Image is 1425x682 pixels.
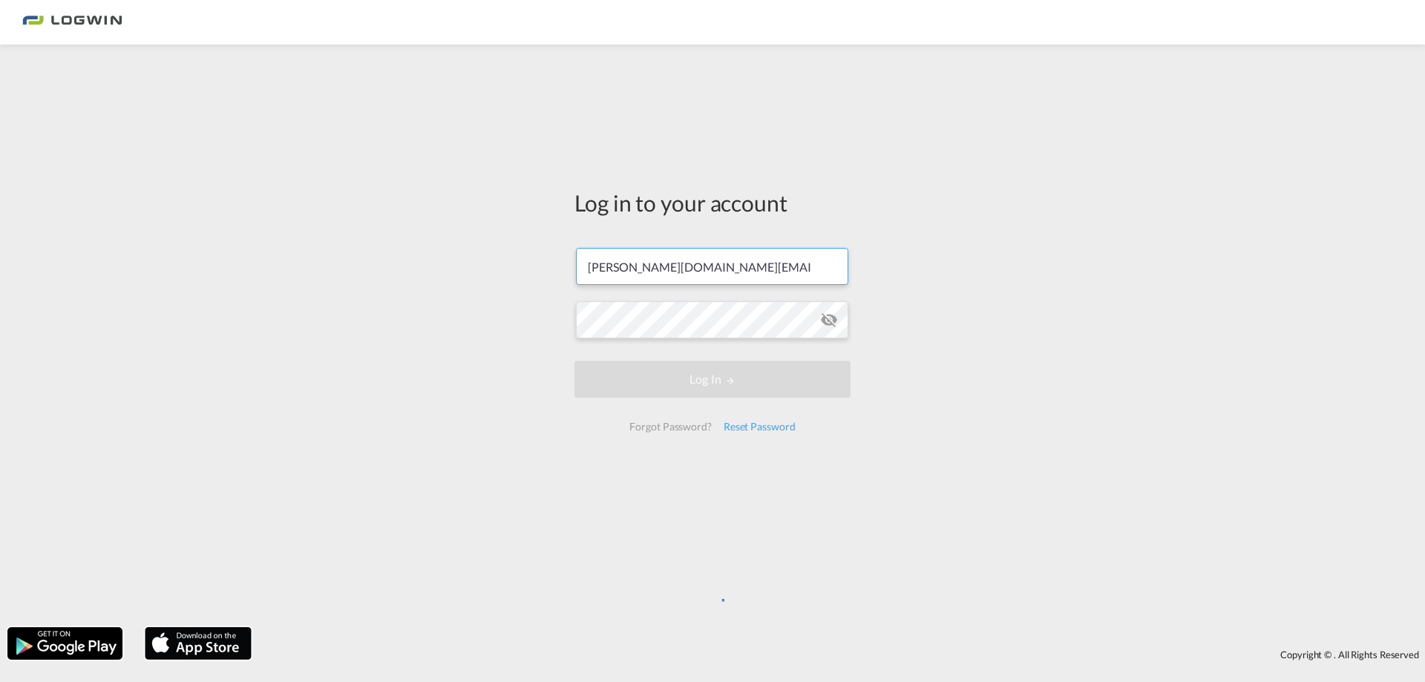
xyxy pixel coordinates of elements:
[6,626,124,661] img: google.png
[22,6,122,39] img: bc73a0e0d8c111efacd525e4c8ad7d32.png
[576,248,848,285] input: Enter email/phone number
[623,413,717,440] div: Forgot Password?
[820,311,838,329] md-icon: icon-eye-off
[574,187,851,218] div: Log in to your account
[574,361,851,398] button: LOGIN
[259,642,1425,667] div: Copyright © . All Rights Reserved
[143,626,253,661] img: apple.png
[718,413,802,440] div: Reset Password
